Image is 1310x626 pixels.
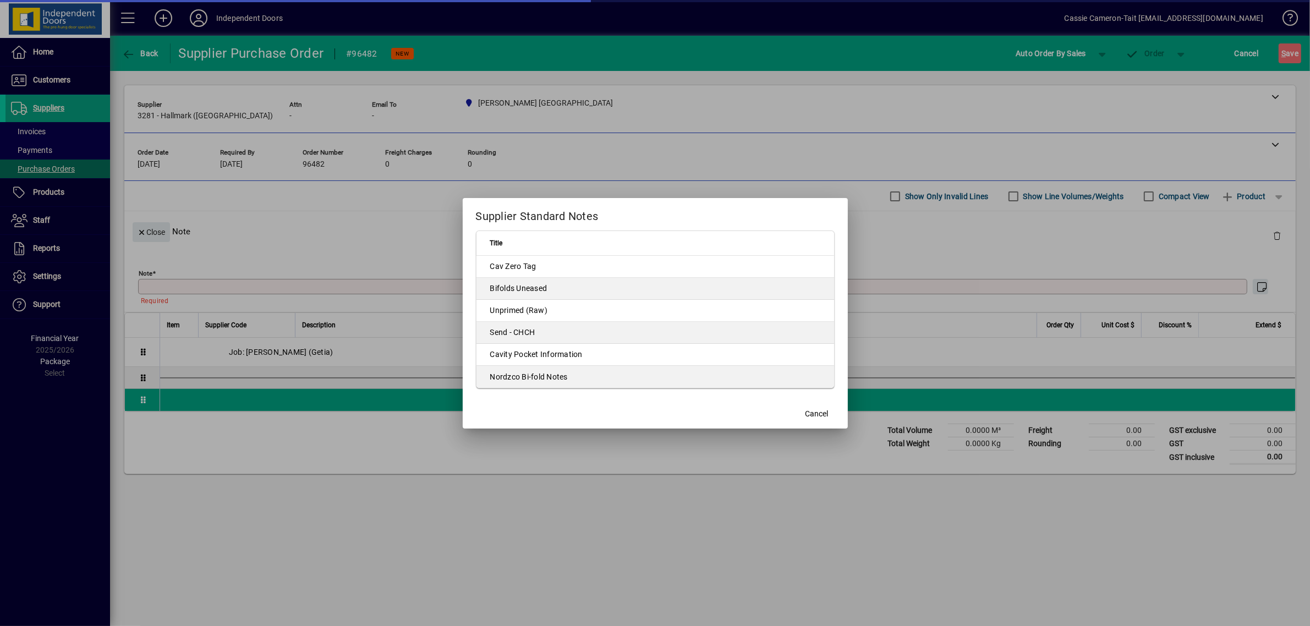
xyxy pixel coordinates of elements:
[490,237,503,249] span: Title
[476,366,834,388] td: Nordzco Bi-fold Notes
[476,300,834,322] td: Unprimed (Raw)
[476,278,834,300] td: Bifolds Uneased
[805,408,829,420] span: Cancel
[799,404,835,424] button: Cancel
[476,322,834,344] td: Send - CHCH
[463,198,848,230] h2: Supplier Standard Notes
[476,256,834,278] td: Cav Zero Tag
[476,344,834,366] td: Cavity Pocket Information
